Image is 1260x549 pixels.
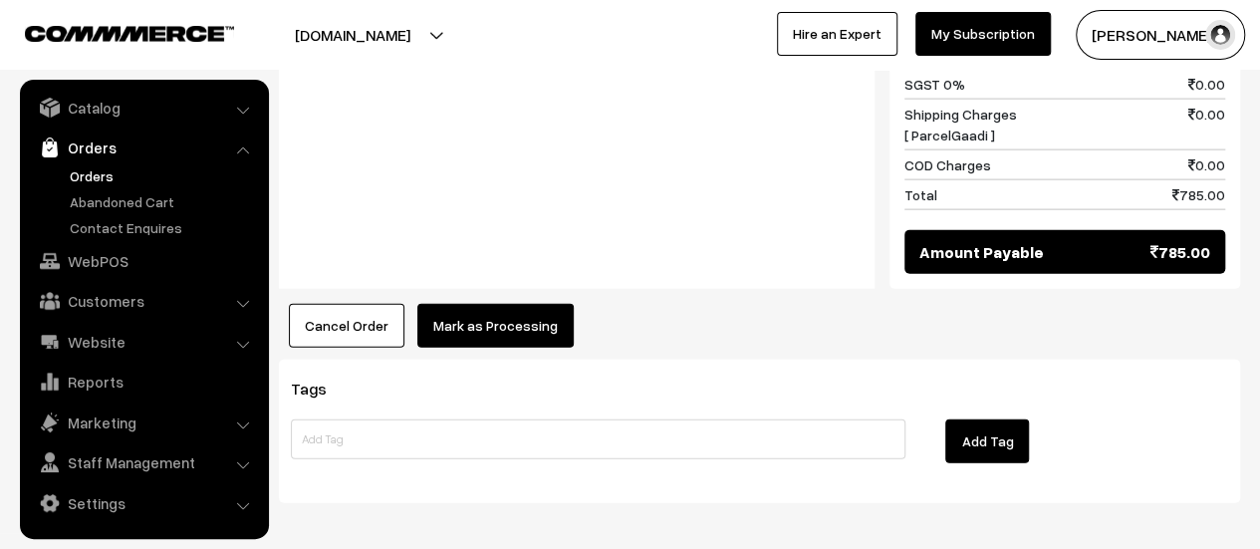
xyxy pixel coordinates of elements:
[65,217,262,238] a: Contact Enquires
[777,12,897,56] a: Hire an Expert
[25,444,262,480] a: Staff Management
[25,364,262,400] a: Reports
[291,419,905,459] input: Add Tag
[1188,74,1225,95] span: 0.00
[25,405,262,440] a: Marketing
[289,304,404,348] button: Cancel Order
[904,74,965,95] span: SGST 0%
[417,304,574,348] button: Mark as Processing
[65,191,262,212] a: Abandoned Cart
[25,90,262,126] a: Catalog
[25,324,262,360] a: Website
[915,12,1051,56] a: My Subscription
[25,243,262,279] a: WebPOS
[291,379,351,399] span: Tags
[25,130,262,165] a: Orders
[1172,184,1225,205] span: 785.00
[225,10,480,60] button: [DOMAIN_NAME]
[1188,104,1225,145] span: 0.00
[904,184,937,205] span: Total
[25,485,262,521] a: Settings
[945,419,1029,463] button: Add Tag
[25,26,234,41] img: COMMMERCE
[919,240,1044,264] span: Amount Payable
[1076,10,1245,60] button: [PERSON_NAME]
[25,283,262,319] a: Customers
[904,154,991,175] span: COD Charges
[25,20,199,44] a: COMMMERCE
[1205,20,1235,50] img: user
[904,104,1017,145] span: Shipping Charges [ ParcelGaadi ]
[1188,154,1225,175] span: 0.00
[65,165,262,186] a: Orders
[1150,240,1210,264] span: 785.00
